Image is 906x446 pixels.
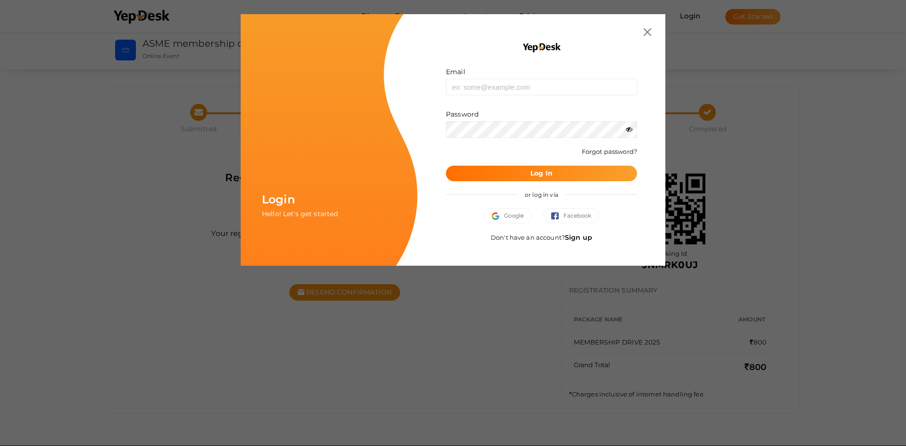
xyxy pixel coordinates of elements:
span: Don't have an account? [491,234,592,241]
button: Facebook [543,208,599,223]
span: Login [262,193,295,206]
label: Email [446,67,465,76]
span: or log in via [518,184,565,205]
label: Password [446,109,478,119]
img: close.svg [644,28,651,36]
b: Log In [530,169,553,177]
button: Google [484,208,532,223]
input: ex: some@example.com [446,79,637,95]
button: Log In [446,166,637,181]
img: YEP_black_cropped.png [522,42,561,53]
span: Google [492,211,524,220]
img: facebook.svg [551,212,563,220]
a: Sign up [565,233,592,242]
span: Facebook [551,211,591,220]
span: Hello! Let's get started [262,210,338,218]
img: google.svg [492,212,504,220]
a: Forgot password? [582,148,637,155]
